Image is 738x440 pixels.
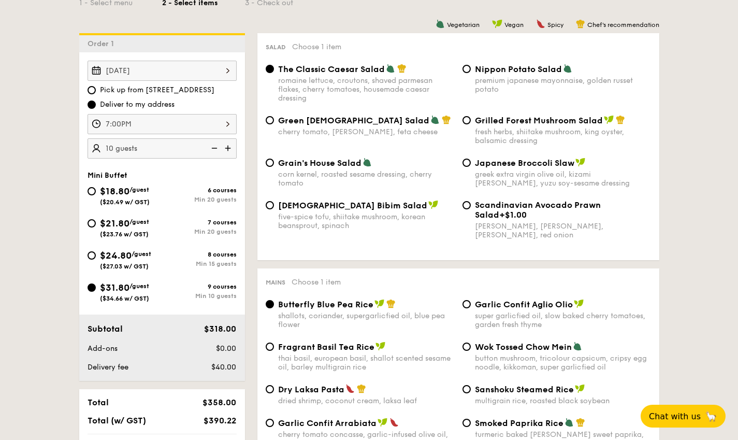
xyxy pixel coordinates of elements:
[428,200,439,209] img: icon-vegan.f8ff3823.svg
[475,127,651,145] div: fresh herbs, shiitake mushroom, king oyster, balsamic dressing
[129,282,149,290] span: /guest
[576,418,585,427] img: icon-chef-hat.a58ddaea.svg
[374,299,385,308] img: icon-vegan.f8ff3823.svg
[100,198,150,206] span: ($20.49 w/ GST)
[221,138,237,158] img: icon-add.58712e84.svg
[88,398,109,407] span: Total
[278,354,454,372] div: thai basil, european basil, shallot scented sesame oil, barley multigrain rice
[278,212,454,230] div: five-spice tofu, shiitake mushroom, korean beansprout, spinach
[386,64,395,73] img: icon-vegetarian.fe4039eb.svg
[574,299,584,308] img: icon-vegan.f8ff3823.svg
[363,158,372,167] img: icon-vegetarian.fe4039eb.svg
[278,116,429,125] span: Green [DEMOGRAPHIC_DATA] Salad
[278,170,454,188] div: corn kernel, roasted sesame dressing, cherry tomato
[266,300,274,308] input: Butterfly Blue Pea Riceshallots, coriander, supergarlicfied oil, blue pea flower
[100,263,149,270] span: ($27.03 w/ GST)
[278,396,454,405] div: dried shrimp, coconut cream, laksa leaf
[88,39,118,48] span: Order 1
[587,21,659,29] span: Chef's recommendation
[430,115,440,124] img: icon-vegetarian.fe4039eb.svg
[266,279,285,286] span: Mains
[88,171,127,180] span: Mini Buffet
[88,251,96,260] input: $24.80/guest($27.03 w/ GST)8 coursesMin 15 guests
[499,210,527,220] span: +$1.00
[462,343,471,351] input: Wok Tossed Chow Meinbutton mushroom, tricolour capsicum, cripsy egg noodle, kikkoman, super garli...
[266,201,274,209] input: [DEMOGRAPHIC_DATA] Bibim Saladfive-spice tofu, shiitake mushroom, korean beansprout, spinach
[345,384,355,393] img: icon-spicy.37a8142b.svg
[436,19,445,29] img: icon-vegetarian.fe4039eb.svg
[88,416,146,425] span: Total (w/ GST)
[462,419,471,427] input: Smoked Paprika Riceturmeric baked [PERSON_NAME] sweet paprika, tri-colour capsicum
[266,44,286,51] span: Salad
[266,116,274,124] input: Green [DEMOGRAPHIC_DATA] Saladcherry tomato, [PERSON_NAME], feta cheese
[278,127,454,136] div: cherry tomato, [PERSON_NAME], feta cheese
[462,300,471,308] input: Garlic Confit Aglio Oliosuper garlicfied oil, slow baked cherry tomatoes, garden fresh thyme
[475,396,651,405] div: multigrain rice, roasted black soybean
[475,354,651,372] div: button mushroom, tricolour capsicum, cripsy egg noodle, kikkoman, super garlicfied oil
[278,311,454,329] div: shallots, coriander, supergarlicfied oil, blue pea flower
[475,311,651,329] div: super garlicfied oil, slow baked cherry tomatoes, garden fresh thyme
[100,231,149,238] span: ($23.76 w/ GST)
[475,116,603,125] span: Grilled Forest Mushroom Salad
[462,65,471,73] input: Nippon Potato Saladpremium japanese mayonnaise, golden russet potato
[100,85,214,95] span: Pick up from [STREET_ADDRESS]
[475,170,651,188] div: greek extra virgin olive oil, kizami [PERSON_NAME], yuzu soy-sesame dressing
[565,418,574,427] img: icon-vegetarian.fe4039eb.svg
[266,159,274,167] input: Grain's House Saladcorn kernel, roasted sesame dressing, cherry tomato
[162,251,237,258] div: 8 courses
[475,300,573,309] span: Garlic Confit Aglio Olio
[442,115,451,124] img: icon-chef-hat.a58ddaea.svg
[88,101,96,109] input: Deliver to my address
[278,76,454,103] div: romaine lettuce, croutons, shaved parmesan flakes, cherry tomatoes, housemade caesar dressing
[100,218,129,229] span: $21.80
[204,416,236,425] span: $390.22
[575,384,585,393] img: icon-vegan.f8ff3823.svg
[375,342,386,351] img: icon-vegan.f8ff3823.svg
[462,201,471,209] input: Scandinavian Avocado Prawn Salad+$1.00[PERSON_NAME], [PERSON_NAME], [PERSON_NAME], red onion
[162,228,237,235] div: Min 20 guests
[547,21,563,29] span: Spicy
[573,342,582,351] img: icon-vegetarian.fe4039eb.svg
[397,64,407,73] img: icon-chef-hat.a58ddaea.svg
[266,65,274,73] input: The Classic Caesar Saladromaine lettuce, croutons, shaved parmesan flakes, cherry tomatoes, house...
[162,292,237,300] div: Min 10 guests
[88,363,128,372] span: Delivery fee
[88,283,96,292] input: $31.80/guest($34.66 w/ GST)9 coursesMin 10 guests
[616,115,625,124] img: icon-chef-hat.a58ddaea.svg
[278,418,377,428] span: Garlic Confit Arrabiata
[266,343,274,351] input: Fragrant Basil Tea Ricethai basil, european basil, shallot scented sesame oil, barley multigrain ...
[129,186,149,193] span: /guest
[202,398,236,407] span: $358.00
[266,419,274,427] input: Garlic Confit Arrabiatacherry tomato concasse, garlic-infused olive oil, chilli flakes
[216,344,236,353] span: $0.00
[462,159,471,167] input: Japanese Broccoli Slawgreek extra virgin olive oil, kizami [PERSON_NAME], yuzu soy-sesame dressing
[357,384,366,393] img: icon-chef-hat.a58ddaea.svg
[378,418,388,427] img: icon-vegan.f8ff3823.svg
[162,260,237,267] div: Min 15 guests
[389,418,399,427] img: icon-spicy.37a8142b.svg
[475,200,601,220] span: Scandinavian Avocado Prawn Salad
[88,219,96,228] input: $21.80/guest($23.76 w/ GST)7 coursesMin 20 guests
[132,250,151,258] span: /guest
[278,158,361,168] span: Grain's House Salad
[162,196,237,203] div: Min 20 guests
[492,19,502,29] img: icon-vegan.f8ff3823.svg
[278,300,373,309] span: Butterfly Blue Pea Rice
[88,61,237,81] input: Event date
[604,115,614,124] img: icon-vegan.f8ff3823.svg
[206,138,221,158] img: icon-reduce.1d2dbef1.svg
[100,100,175,110] span: Deliver to my address
[211,363,236,372] span: $40.00
[475,418,563,428] span: Smoked Paprika Rice
[462,116,471,124] input: Grilled Forest Mushroom Saladfresh herbs, shiitake mushroom, king oyster, balsamic dressing
[705,410,717,422] span: 🦙
[162,219,237,226] div: 7 courses
[649,411,701,421] span: Chat with us
[475,76,651,94] div: premium japanese mayonnaise, golden russet potato
[641,405,726,428] button: Chat with us🦙
[475,222,651,239] div: [PERSON_NAME], [PERSON_NAME], [PERSON_NAME], red onion
[576,19,585,29] img: icon-chef-hat.a58ddaea.svg
[88,86,96,94] input: Pick up from [STREET_ADDRESS]
[447,21,480,29] span: Vegetarian
[88,324,123,334] span: Subtotal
